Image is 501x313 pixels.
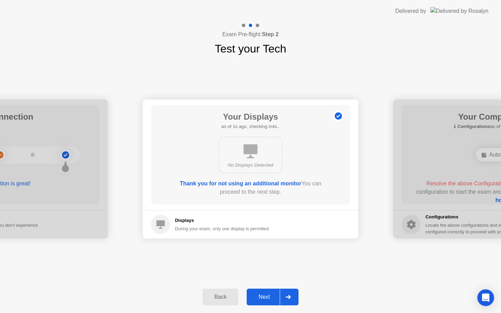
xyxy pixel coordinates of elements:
[430,7,488,15] img: Delivered by Rosalyn
[175,217,269,224] h5: Displays
[477,289,494,306] div: Open Intercom Messenger
[262,31,279,37] b: Step 2
[247,289,299,305] button: Next
[225,162,276,169] div: No Displays Detected
[205,294,236,300] div: Back
[249,294,280,300] div: Next
[171,179,330,196] div: You can proceed to the next step.
[215,40,286,57] h1: Test your Tech
[222,30,279,39] h4: Exam Pre-flight:
[221,111,279,123] h1: Your Displays
[221,123,279,130] h5: as of 1s ago, checking in4s..
[180,180,301,186] b: Thank you for not using an additional monitor
[395,7,426,15] div: Delivered by
[175,225,269,232] div: During your exam, only one display is permitted
[202,289,238,305] button: Back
